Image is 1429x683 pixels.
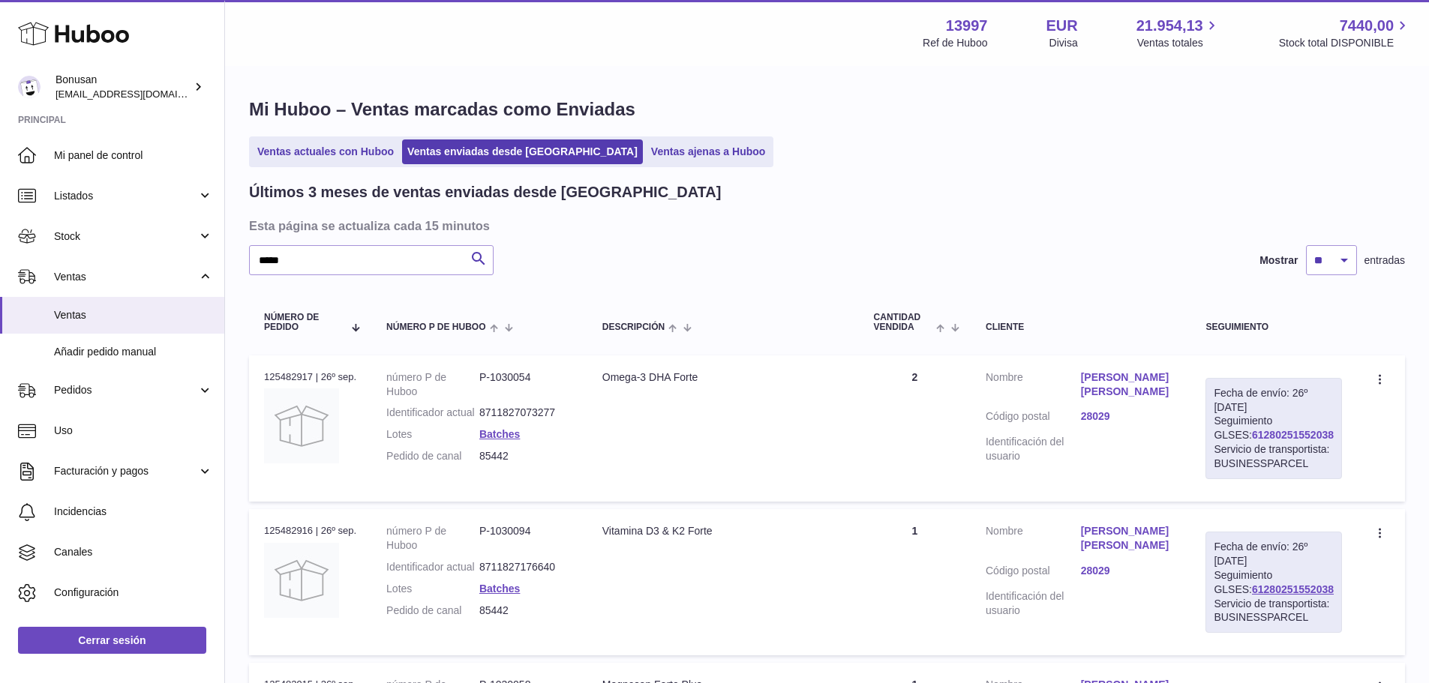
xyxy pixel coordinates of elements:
[1136,16,1203,36] span: 21.954,13
[986,589,1081,618] dt: Identificación del usuario
[54,586,213,600] span: Configuración
[1046,16,1077,36] strong: EUR
[54,148,213,163] span: Mi panel de control
[18,627,206,654] a: Cerrar sesión
[1136,16,1220,50] a: 21.954,13 Ventas totales
[386,582,479,596] dt: Lotes
[386,427,479,442] dt: Lotes
[1214,386,1334,415] div: Fecha de envío: 26º [DATE]
[602,322,665,332] span: Descripción
[986,370,1081,403] dt: Nombre
[1049,36,1078,50] div: Divisa
[386,524,479,553] dt: número P de Huboo
[1137,36,1220,50] span: Ventas totales
[1279,36,1411,50] span: Stock total DISPONIBLE
[54,229,197,244] span: Stock
[54,545,213,559] span: Canales
[986,524,1081,556] dt: Nombre
[1252,583,1334,595] a: 61280251552038
[479,406,572,420] dd: 8711827073277
[402,139,643,164] a: Ventas enviadas desde [GEOGRAPHIC_DATA]
[264,388,339,463] img: no-photo.jpg
[249,182,721,202] h2: Últimos 3 meses de ventas enviadas desde [GEOGRAPHIC_DATA]
[602,524,844,538] div: Vitamina D3 & K2 Forte
[386,560,479,574] dt: Identificador actual
[602,370,844,385] div: Omega-3 DHA Forte
[479,560,572,574] dd: 8711827176640
[1081,370,1176,399] a: [PERSON_NAME] [PERSON_NAME]
[54,189,197,203] span: Listados
[874,313,932,332] span: Cantidad vendida
[986,435,1081,463] dt: Identificación del usuario
[986,564,1081,582] dt: Código postal
[986,322,1175,332] div: Cliente
[479,524,572,553] dd: P-1030094
[1205,378,1342,479] div: Seguimiento GLSES:
[18,76,41,98] img: info@bonusan.es
[386,604,479,618] dt: Pedido de canal
[1205,532,1342,633] div: Seguimiento GLSES:
[859,355,971,502] td: 2
[1081,409,1176,424] a: 28029
[1252,429,1334,441] a: 61280251552038
[1081,564,1176,578] a: 28029
[56,73,191,101] div: Bonusan
[264,370,356,384] div: 125482917 | 26º sep.
[54,345,213,359] span: Añadir pedido manual
[646,139,771,164] a: Ventas ajenas a Huboo
[859,509,971,655] td: 1
[252,139,399,164] a: Ventas actuales con Huboo
[54,308,213,322] span: Ventas
[1081,524,1176,553] a: [PERSON_NAME] [PERSON_NAME]
[479,583,520,595] a: Batches
[1214,597,1334,625] div: Servicio de transportista: BUSINESSPARCEL
[249,217,1401,234] h3: Esta página se actualiza cada 15 minutos
[986,409,1081,427] dt: Código postal
[1364,253,1405,268] span: entradas
[249,97,1405,121] h1: Mi Huboo – Ventas marcadas como Enviadas
[1205,322,1342,332] div: Seguimiento
[1259,253,1298,268] label: Mostrar
[386,406,479,420] dt: Identificador actual
[479,370,572,399] dd: P-1030054
[54,505,213,519] span: Incidencias
[1340,16,1394,36] span: 7440,00
[1214,540,1334,568] div: Fecha de envío: 26º [DATE]
[386,370,479,399] dt: número P de Huboo
[54,424,213,438] span: Uso
[56,88,221,100] span: [EMAIL_ADDRESS][DOMAIN_NAME]
[386,449,479,463] dt: Pedido de canal
[264,543,339,618] img: no-photo.jpg
[1214,442,1334,471] div: Servicio de transportista: BUSINESSPARCEL
[54,383,197,397] span: Pedidos
[54,464,197,478] span: Facturación y pagos
[264,313,344,332] span: Número de pedido
[386,322,485,332] span: número P de Huboo
[264,524,356,538] div: 125482916 | 26º sep.
[479,428,520,440] a: Batches
[479,449,572,463] dd: 85442
[54,270,197,284] span: Ventas
[479,604,572,618] dd: 85442
[946,16,988,36] strong: 13997
[1279,16,1411,50] a: 7440,00 Stock total DISPONIBLE
[923,36,987,50] div: Ref de Huboo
